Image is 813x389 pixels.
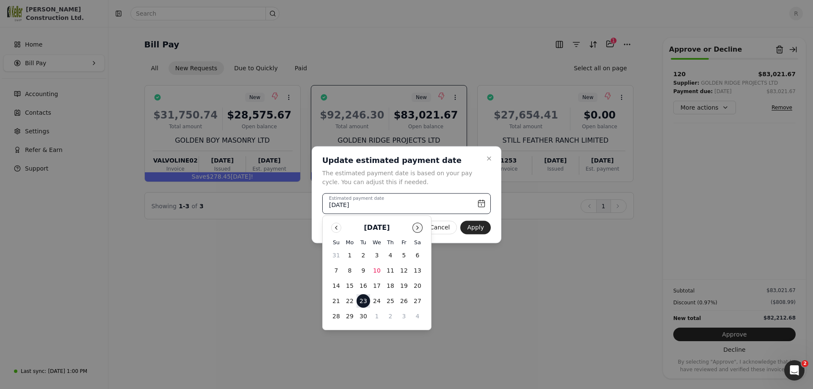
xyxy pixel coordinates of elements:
[370,264,384,277] button: 10
[384,309,397,323] button: 2
[460,221,491,234] button: Apply
[370,279,384,292] button: 17
[397,309,411,323] button: 3
[370,248,384,262] button: 3
[329,238,343,247] th: Sunday
[384,294,397,308] button: 25
[343,238,357,247] th: Monday
[322,193,491,214] button: Estimated payment date
[370,238,384,247] th: Wednesday
[357,309,370,323] button: 30
[412,223,423,233] button: Go to next month
[397,248,411,262] button: 5
[411,238,424,247] th: Saturday
[411,309,424,323] button: 4
[411,248,424,262] button: 6
[384,248,397,262] button: 4
[384,279,397,292] button: 18
[331,223,341,233] button: Go to previous month
[343,309,357,323] button: 29
[329,279,343,292] button: 14
[397,294,411,308] button: 26
[802,360,808,367] span: 2
[397,279,411,292] button: 19
[322,155,481,165] h2: Update estimated payment date
[411,279,424,292] button: 20
[329,294,343,308] button: 21
[357,294,370,308] button: 23
[370,309,384,323] button: 1
[357,248,370,262] button: 2
[397,264,411,277] button: 12
[397,238,411,247] th: Friday
[384,264,397,277] button: 11
[357,238,370,247] th: Tuesday
[329,195,384,202] label: Estimated payment date
[357,279,370,292] button: 16
[329,248,343,262] button: 31
[343,279,357,292] button: 15
[784,360,805,381] iframe: Intercom live chat
[411,264,424,277] button: 13
[322,168,481,186] p: The estimated payment date is based on your pay cycle. You can adjust this if needed.
[329,264,343,277] button: 7
[343,248,357,262] button: 1
[364,223,390,233] div: [DATE]
[357,264,370,277] button: 9
[343,264,357,277] button: 8
[423,221,457,234] button: Cancel
[411,294,424,308] button: 27
[343,294,357,308] button: 22
[329,309,343,323] button: 28
[384,238,397,247] th: Thursday
[370,294,384,308] button: 24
